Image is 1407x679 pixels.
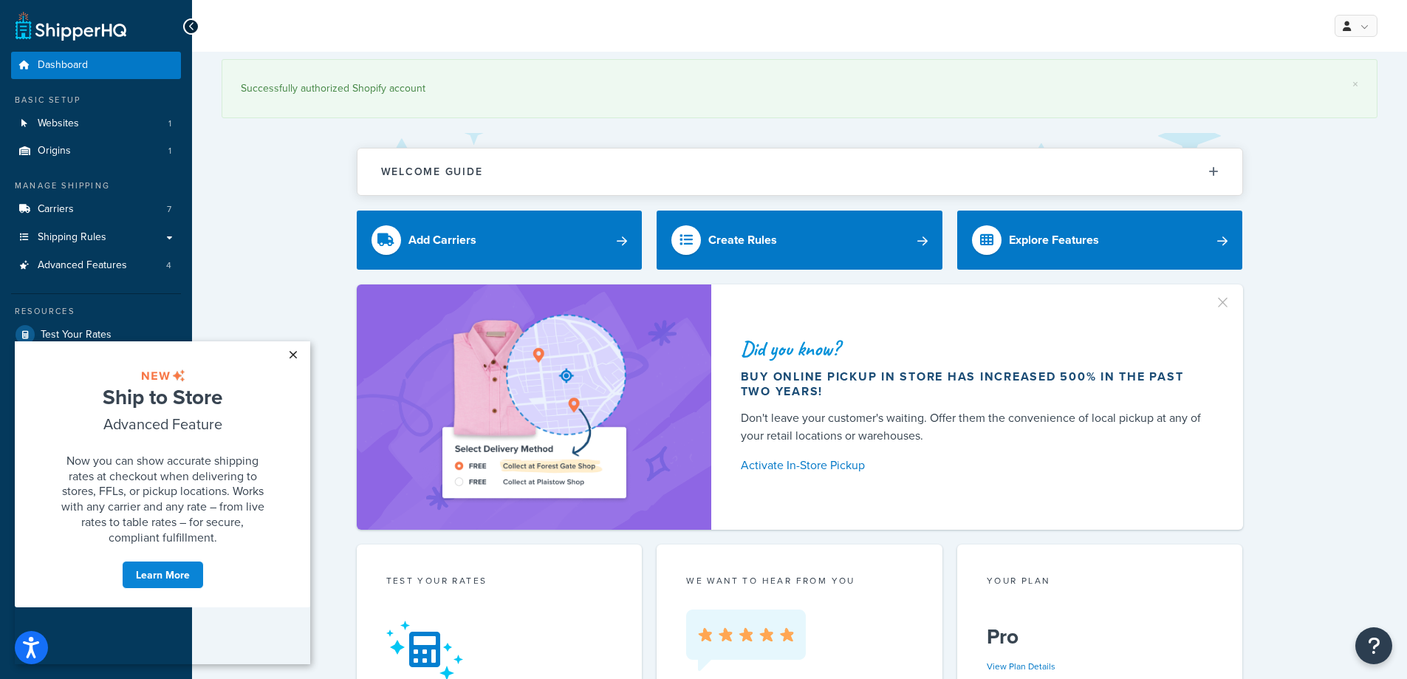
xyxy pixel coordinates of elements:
[400,307,668,508] img: ad-shirt-map-b0359fc47e01cab431d101c4b569394f6a03f54285957d908178d52f29eb9668.png
[11,52,181,79] a: Dashboard
[386,574,613,591] div: Test your rates
[741,455,1208,476] a: Activate In-Store Pickup
[11,321,181,348] a: Test Your Rates
[241,78,1358,99] div: Successfully authorized Shopify account
[987,625,1213,649] h5: Pro
[166,259,171,272] span: 4
[11,196,181,223] li: Carriers
[987,660,1055,673] a: View Plan Details
[11,196,181,223] a: Carriers7
[167,203,171,216] span: 7
[357,149,1242,195] button: Welcome Guide
[38,203,74,216] span: Carriers
[357,211,643,270] a: Add Carriers
[11,305,181,318] div: Resources
[708,230,777,250] div: Create Rules
[11,137,181,165] a: Origins1
[741,409,1208,445] div: Don't leave your customer's waiting. Offer them the convenience of local pickup at any of your re...
[741,369,1208,399] div: Buy online pickup in store has increased 500% in the past two years!
[88,41,208,70] span: Ship to Store
[11,403,181,430] a: Help Docs
[107,219,189,248] a: Learn More
[1352,78,1358,90] a: ×
[957,211,1243,270] a: Explore Features
[38,231,106,244] span: Shipping Rules
[11,110,181,137] a: Websites1
[11,94,181,106] div: Basic Setup
[1009,230,1099,250] div: Explore Features
[1355,627,1392,664] button: Open Resource Center
[41,329,112,341] span: Test Your Rates
[408,230,476,250] div: Add Carriers
[741,338,1208,359] div: Did you know?
[89,72,208,93] span: Advanced Feature
[11,224,181,251] a: Shipping Rules
[38,117,79,130] span: Websites
[38,59,88,72] span: Dashboard
[11,252,181,279] a: Advanced Features4
[11,376,181,403] a: Analytics
[168,117,171,130] span: 1
[987,574,1213,591] div: Your Plan
[11,252,181,279] li: Advanced Features
[11,110,181,137] li: Websites
[38,145,71,157] span: Origins
[381,166,483,177] h2: Welcome Guide
[686,574,913,587] p: we want to hear from you
[47,111,250,204] span: Now you can show accurate shipping rates at checkout when delivering to stores, FFLs, or pickup l...
[168,145,171,157] span: 1
[11,180,181,192] div: Manage Shipping
[38,259,127,272] span: Advanced Features
[11,137,181,165] li: Origins
[657,211,942,270] a: Create Rules
[11,349,181,375] a: Marketplace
